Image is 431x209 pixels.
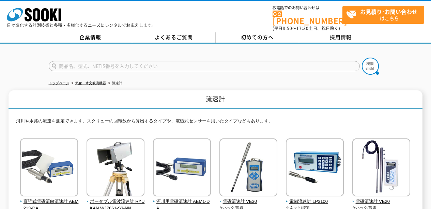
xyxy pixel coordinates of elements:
[286,138,344,198] img: 電磁流速計 LP3100
[346,6,424,23] span: はこちら
[342,6,424,24] a: お見積り･お問い合わせはこちら
[9,90,422,109] h1: 流速計
[286,198,344,205] span: 電磁流速計 LP3100
[299,32,383,43] a: 採用情報
[219,138,277,198] img: 電磁流速計 VE30
[16,118,415,128] p: 河川や水路の流速を測定できます。スクリューの回転数から算出するタイプや、電磁式センサーを用いたタイプなどもあります。
[75,81,106,85] a: 気象・水文観測機器
[273,11,342,25] a: [PHONE_NUMBER]
[219,192,278,205] a: 電磁流速計 VE30
[87,138,144,198] img: ポータブル電波流速計 RYUKAN WJ7661-S3-NN
[49,81,69,85] a: トップページ
[360,8,417,16] strong: お見積り･お問い合わせ
[352,138,410,198] img: 電磁流速計 VE20
[153,138,211,198] img: 河川用電磁流速計 AEM1-DA
[216,32,299,43] a: 初めての方へ
[241,33,274,41] span: 初めての方へ
[296,25,309,31] span: 17:30
[20,138,78,198] img: 直読式電磁流向流速計 AEM213-DA
[49,61,360,71] input: 商品名、型式、NETIS番号を入力してください
[273,25,340,31] span: (平日 ～ 土日、祝日除く)
[219,198,278,205] span: 電磁流速計 VE30
[352,192,411,205] a: 電磁流速計 VE20
[362,58,379,75] img: btn_search.png
[283,25,292,31] span: 8:50
[49,32,132,43] a: 企業情報
[352,198,411,205] span: 電磁流速計 VE20
[132,32,216,43] a: よくあるご質問
[7,23,156,27] p: 日々進化する計測技術と多種・多様化するニーズにレンタルでお応えします。
[286,192,344,205] a: 電磁流速計 LP3100
[107,80,122,87] li: 流速計
[273,6,342,10] span: お電話でのお問い合わせは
